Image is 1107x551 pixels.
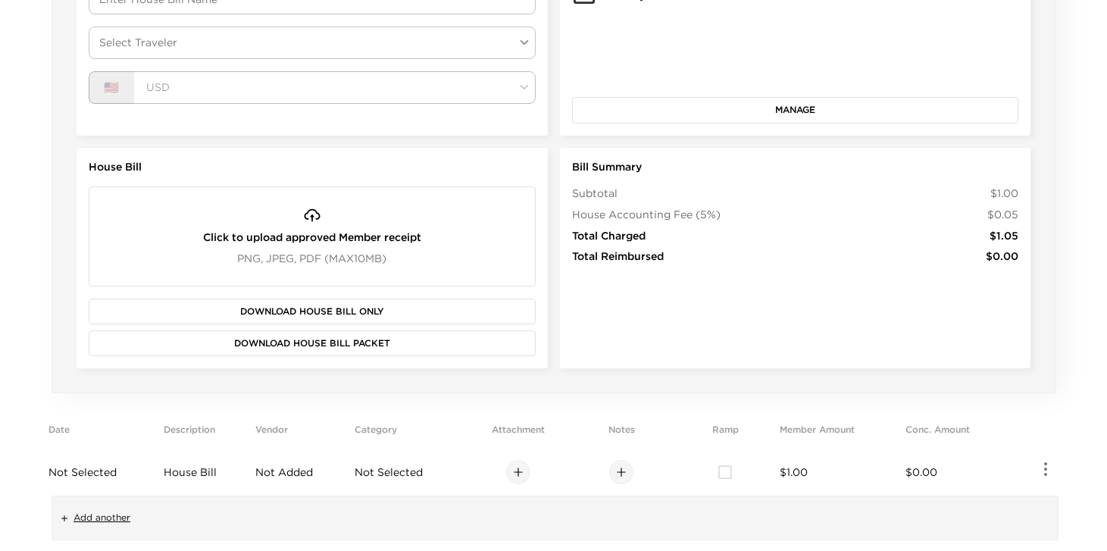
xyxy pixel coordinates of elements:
[89,71,134,104] div: 🇺🇸
[572,97,1019,123] button: Manage
[73,512,130,524] span: Add another
[48,465,117,479] span: Not Selected
[572,249,664,265] span: Total Reimbursed
[255,465,313,479] span: Not Added
[572,229,646,244] span: Total Charged
[161,424,252,449] th: Description
[89,160,142,175] span: House Bill
[89,330,536,356] button: Download House Bill Packet
[990,229,1018,244] span: $1.05
[352,424,467,449] th: Category
[572,160,642,175] span: Bill Summary
[905,465,937,479] span: $0.00
[990,186,1018,202] span: $1.00
[89,186,536,286] button: Click to upload approved Member receiptPNG, JPEG, PDF (Max10MB)
[986,249,1018,265] span: $0.00
[674,424,777,449] th: Ramp
[45,424,161,449] th: Date
[570,424,674,449] th: Notes
[89,299,536,324] button: Download House Bill Only
[572,186,618,202] span: Subtotal
[164,465,217,479] span: House Bill
[355,465,423,479] span: Not Selected
[58,512,130,524] button: Add another
[467,424,571,449] th: Attachment
[572,208,721,223] span: House Accounting Fee (5%)
[134,71,536,104] div: USD
[777,424,902,449] th: Member Amount
[902,424,1012,449] th: Conc. Amount
[252,424,351,449] th: Vendor
[203,230,421,246] span: Click to upload approved Member receipt
[780,465,808,479] span: $1.00
[237,252,386,267] span: PNG, JPEG, PDF (Max 10 MB)
[987,208,1018,223] span: $0.05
